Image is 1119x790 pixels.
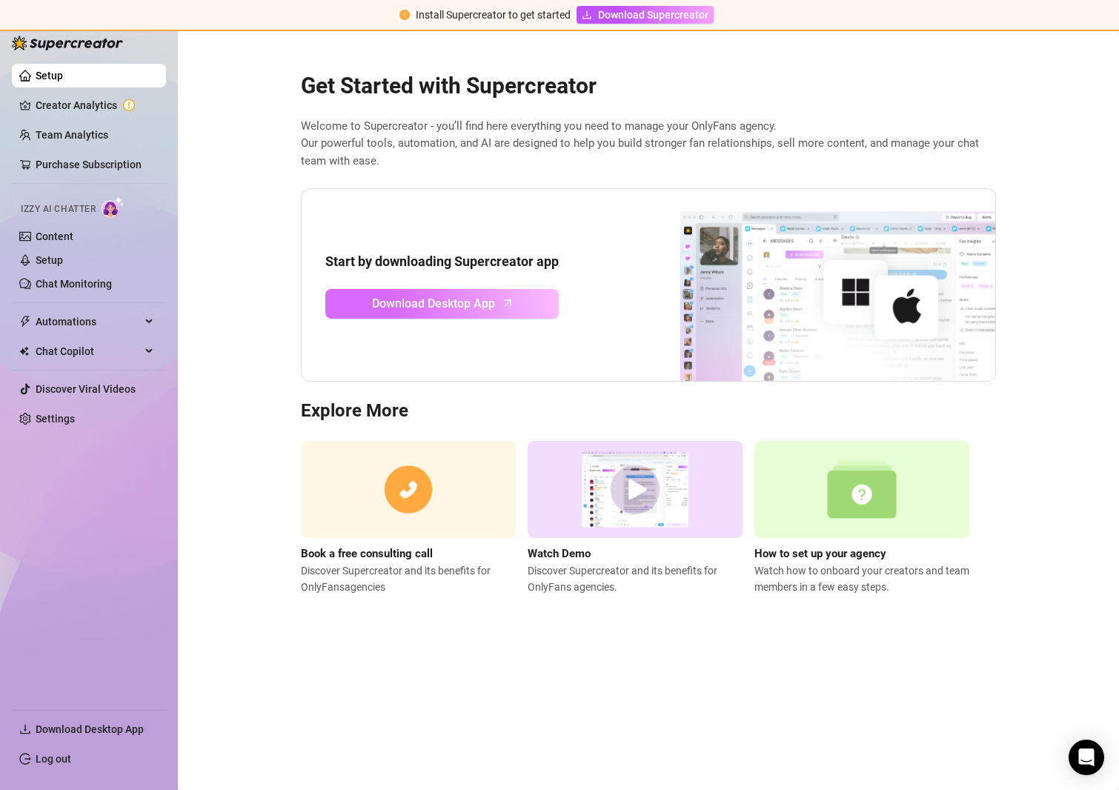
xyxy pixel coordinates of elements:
img: setup agency guide [754,441,969,538]
img: download app [625,189,995,382]
span: Watch how to onboard your creators and team members in a few easy steps. [754,562,969,595]
span: Discover Supercreator and its benefits for OnlyFans agencies [301,562,516,595]
a: Setup [36,254,63,266]
a: Setup [36,70,63,82]
a: Discover Viral Videos [36,383,136,395]
h2: Get Started with Supercreator [301,72,996,100]
img: Chat Copilot [19,346,29,356]
h3: Explore More [301,399,996,423]
a: Download Supercreator [577,6,714,24]
span: download [582,10,592,20]
a: Book a free consulting callDiscover Supercreator and its benefits for OnlyFansagencies [301,441,516,595]
img: consulting call [301,441,516,538]
span: Automations [36,310,141,333]
span: download [19,723,31,735]
a: Watch DemoDiscover Supercreator and its benefits for OnlyFans agencies. [528,441,743,595]
strong: Watch Demo [528,547,591,560]
a: Team Analytics [36,129,108,141]
span: Install Supercreator to get started [416,9,571,21]
a: Content [36,230,73,242]
a: Log out [36,753,71,765]
span: Chat Copilot [36,339,141,363]
a: How to set up your agencyWatch how to onboard your creators and team members in a few easy steps. [754,441,969,595]
span: Download Desktop App [372,294,495,313]
span: Download Desktop App [36,723,144,735]
img: logo-BBDzfeDw.svg [12,36,123,50]
a: Creator Analytics exclamation-circle [36,93,154,117]
a: Download Desktop Apparrow-up [325,289,559,319]
span: Izzy AI Chatter [21,202,96,216]
a: Purchase Subscription [36,153,154,176]
span: Download Supercreator [598,7,708,23]
strong: Book a free consulting call [301,547,433,560]
strong: How to set up your agency [754,547,886,560]
span: exclamation-circle [399,10,410,20]
a: Chat Monitoring [36,278,112,290]
a: Settings [36,413,75,425]
span: Welcome to Supercreator - you’ll find here everything you need to manage your OnlyFans agency. Ou... [301,118,996,170]
img: supercreator demo [528,441,743,538]
img: AI Chatter [102,196,124,218]
span: arrow-up [499,294,517,311]
span: thunderbolt [19,316,31,328]
strong: Start by downloading Supercreator app [325,253,559,269]
span: Discover Supercreator and its benefits for OnlyFans agencies. [528,562,743,595]
div: Open Intercom Messenger [1069,740,1104,775]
